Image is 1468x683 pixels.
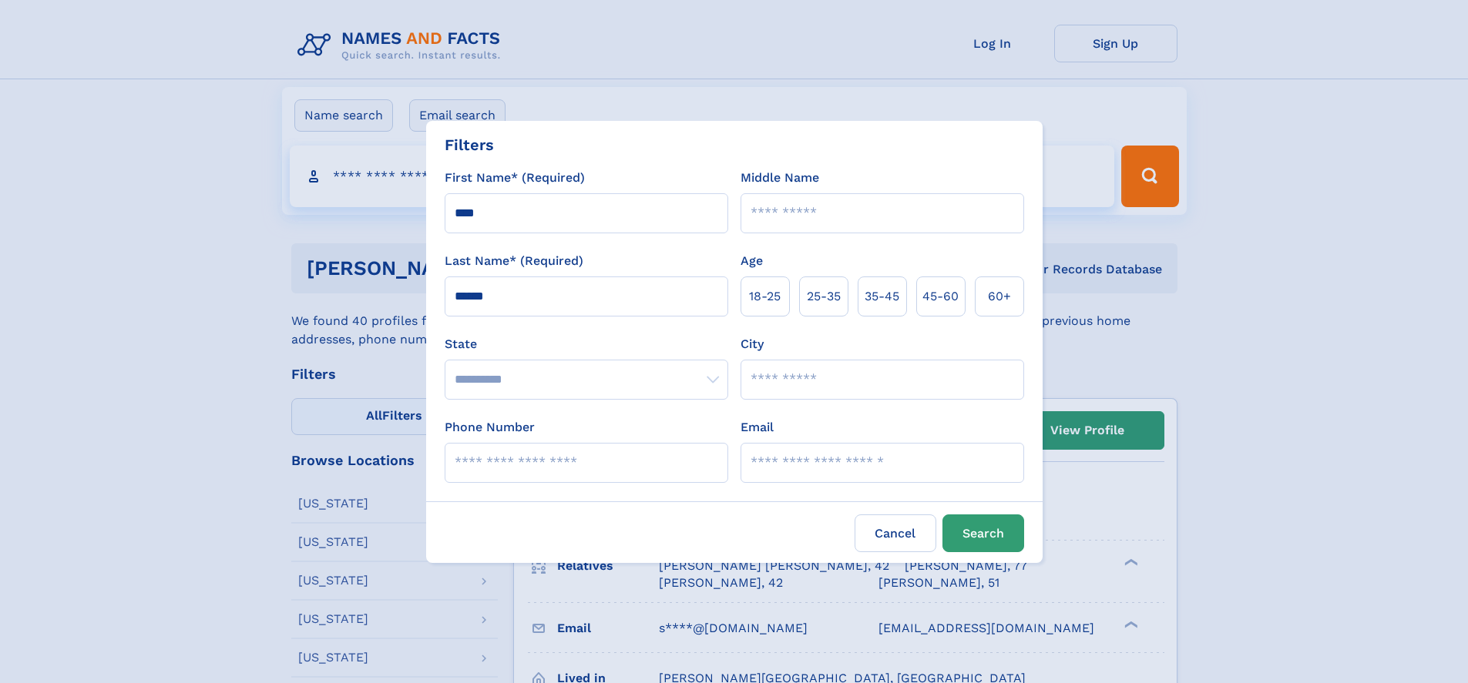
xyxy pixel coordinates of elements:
span: 35‑45 [865,287,899,306]
label: City [741,335,764,353]
div: Filters [445,133,494,156]
label: Phone Number [445,418,535,437]
label: Email [741,418,774,437]
label: Middle Name [741,169,819,187]
span: 60+ [988,287,1011,306]
label: Last Name* (Required) [445,252,583,270]
label: Cancel [855,514,936,552]
span: 18‑25 [749,287,781,306]
button: Search [942,514,1024,552]
label: Age [741,252,763,270]
span: 45‑60 [922,287,959,306]
label: State [445,335,728,353]
label: First Name* (Required) [445,169,585,187]
span: 25‑35 [807,287,841,306]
